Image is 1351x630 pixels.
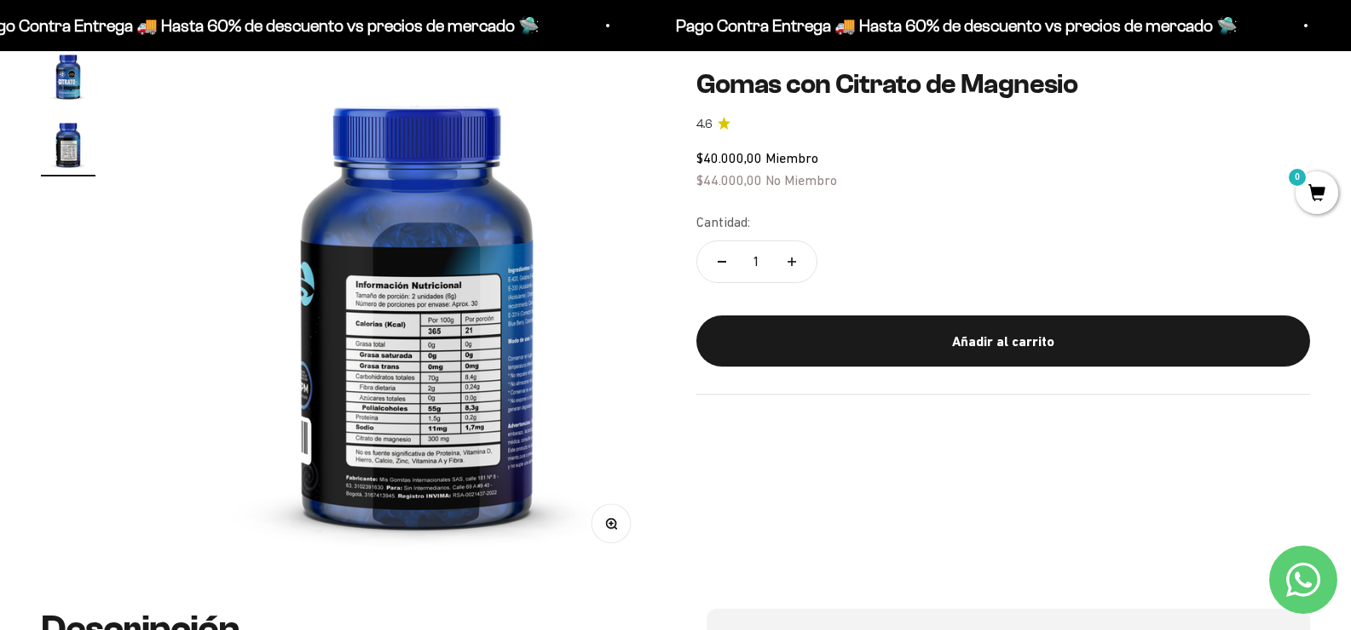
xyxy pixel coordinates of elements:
[41,117,95,171] img: Gomas con Citrato de Magnesio
[41,49,95,108] button: Ir al artículo 1
[696,171,762,187] span: $44.000,00
[765,150,818,165] span: Miembro
[696,68,1311,101] h1: Gomas con Citrato de Magnesio
[696,315,1311,367] button: Añadir al carrito
[696,114,1311,133] a: 4.64.6 de 5.0 estrellas
[673,12,1234,39] p: Pago Contra Entrega 🚚 Hasta 60% de descuento vs precios de mercado 🛸
[696,114,713,133] span: 4.6
[1287,167,1308,188] mark: 0
[765,171,837,187] span: No Miembro
[767,241,817,282] button: Aumentar cantidad
[41,117,95,176] button: Ir al artículo 2
[1296,185,1338,204] a: 0
[696,211,750,234] label: Cantidad:
[697,241,747,282] button: Reducir cantidad
[696,150,762,165] span: $40.000,00
[730,330,1277,352] div: Añadir al carrito
[41,49,95,103] img: Gomas con Citrato de Magnesio
[158,49,677,568] img: Gomas con Citrato de Magnesio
